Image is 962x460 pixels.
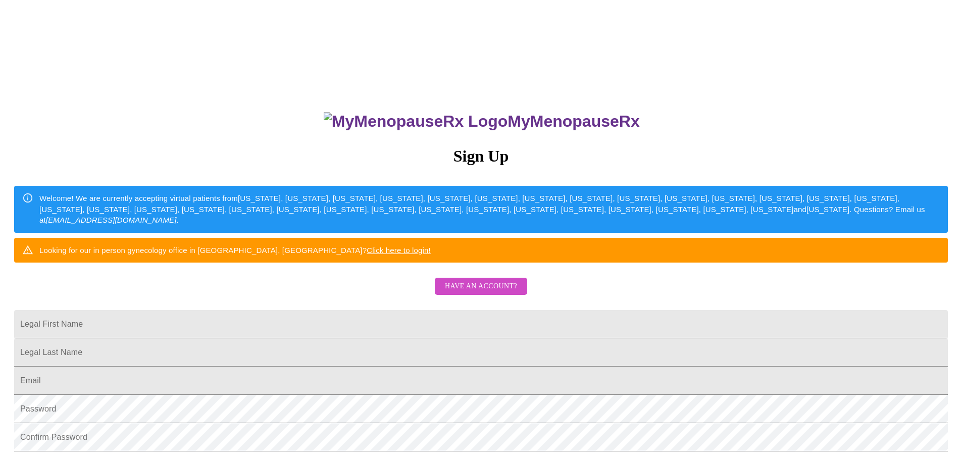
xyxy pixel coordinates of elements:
a: Have an account? [432,289,530,297]
a: Click here to login! [367,246,431,254]
button: Have an account? [435,278,527,295]
div: Looking for our in person gynecology office in [GEOGRAPHIC_DATA], [GEOGRAPHIC_DATA]? [39,241,431,260]
span: Have an account? [445,280,517,293]
em: [EMAIL_ADDRESS][DOMAIN_NAME] [46,216,177,224]
h3: MyMenopauseRx [16,112,948,131]
div: Welcome! We are currently accepting virtual patients from [US_STATE], [US_STATE], [US_STATE], [US... [39,189,940,229]
img: MyMenopauseRx Logo [324,112,508,131]
h3: Sign Up [14,147,948,166]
